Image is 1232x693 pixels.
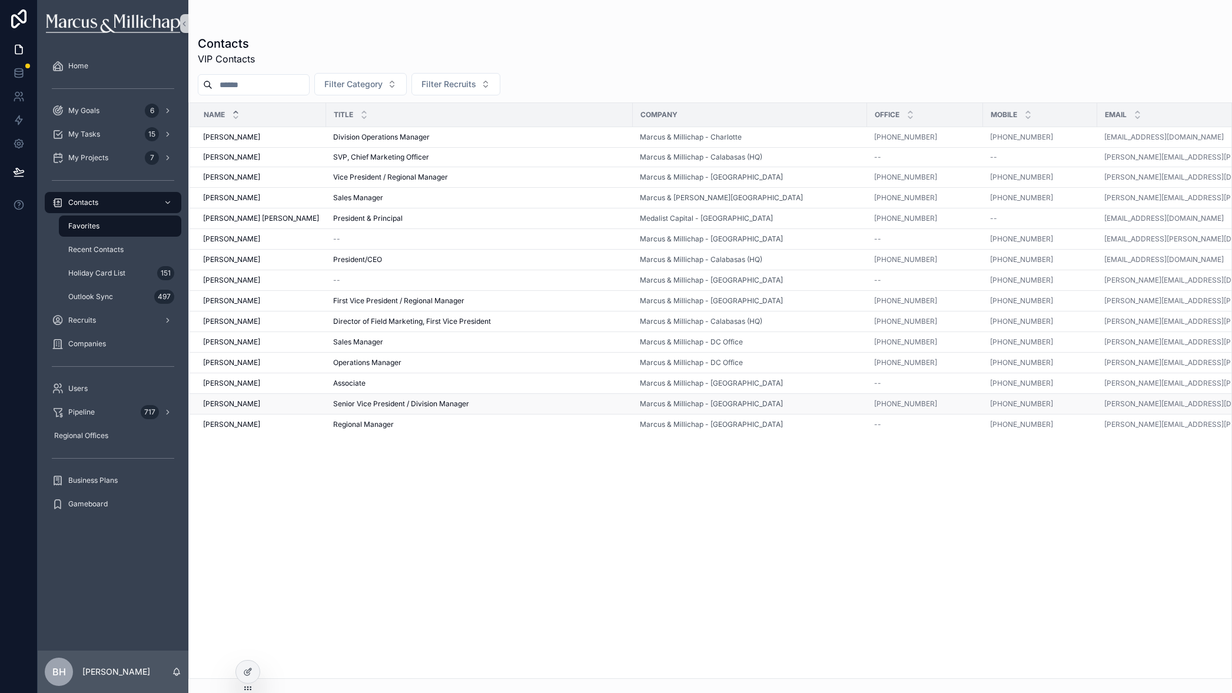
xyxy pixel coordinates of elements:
a: Marcus & Millichap - [GEOGRAPHIC_DATA] [640,234,860,244]
a: [PHONE_NUMBER] [990,317,1090,326]
a: Users [45,378,181,399]
a: -- [874,152,976,162]
span: [PERSON_NAME] [203,337,260,347]
a: Medalist Capital - [GEOGRAPHIC_DATA] [640,214,773,223]
a: Marcus & Millichap - Charlotte [640,132,742,142]
a: Marcus & Millichap - Calabasas (HQ) [640,255,762,264]
img: App logo [46,14,180,33]
span: President/CEO [333,255,382,264]
a: Marcus & Millichap - Calabasas (HQ) [640,317,860,326]
button: Select Button [314,73,407,95]
span: Vice President / Regional Manager [333,173,448,182]
a: [PERSON_NAME] [203,379,319,388]
a: [PERSON_NAME] [PERSON_NAME] [203,214,319,223]
span: Marcus & Millichap - DC Office [640,358,743,367]
span: -- [333,234,340,244]
a: [PHONE_NUMBER] [874,193,937,203]
a: [PHONE_NUMBER] [990,132,1053,142]
span: [PERSON_NAME] [203,379,260,388]
span: President & Principal [333,214,403,223]
a: -- [333,276,626,285]
a: [PHONE_NUMBER] [990,193,1090,203]
a: Medalist Capital - [GEOGRAPHIC_DATA] [640,214,860,223]
a: [EMAIL_ADDRESS][DOMAIN_NAME] [1104,214,1224,223]
a: Regional Manager [333,420,626,429]
a: [PHONE_NUMBER] [990,420,1090,429]
a: [PHONE_NUMBER] [990,173,1053,182]
span: Filter Category [324,78,383,90]
div: 151 [157,266,174,280]
a: Senior Vice President / Division Manager [333,399,626,409]
span: Senior Vice President / Division Manager [333,399,469,409]
span: [PERSON_NAME] [203,234,260,244]
span: Marcus & Millichap - Calabasas (HQ) [640,317,762,326]
span: Outlook Sync [68,292,113,301]
a: My Tasks15 [45,124,181,145]
a: President/CEO [333,255,626,264]
span: -- [874,420,881,429]
a: Marcus & Millichap - Charlotte [640,132,860,142]
a: [PERSON_NAME] [203,152,319,162]
a: [PERSON_NAME] [203,296,319,306]
a: Marcus & Millichap - DC Office [640,337,860,347]
a: [PHONE_NUMBER] [874,358,937,367]
span: Company [640,110,678,120]
a: [PHONE_NUMBER] [990,420,1053,429]
a: Marcus & Millichap - Calabasas (HQ) [640,152,762,162]
a: Associate [333,379,626,388]
a: [PHONE_NUMBER] [990,399,1090,409]
span: [PERSON_NAME] [203,276,260,285]
a: Marcus & Millichap - [GEOGRAPHIC_DATA] [640,379,783,388]
a: [PERSON_NAME] [203,276,319,285]
span: Marcus & Millichap - [GEOGRAPHIC_DATA] [640,276,783,285]
span: Associate [333,379,366,388]
a: Marcus & Millichap - Calabasas (HQ) [640,255,860,264]
a: [PHONE_NUMBER] [990,255,1053,264]
span: Sales Manager [333,337,383,347]
span: Division Operations Manager [333,132,430,142]
span: First Vice President / Regional Manager [333,296,464,306]
span: [PERSON_NAME] [203,255,260,264]
a: Director of Field Marketing, First Vice President [333,317,626,326]
a: [PHONE_NUMBER] [874,193,976,203]
a: -- [874,276,976,285]
a: [PHONE_NUMBER] [990,379,1090,388]
span: Companies [68,339,106,349]
span: VIP Contacts [198,52,255,66]
span: -- [874,152,881,162]
a: Pipeline717 [45,402,181,423]
a: [EMAIL_ADDRESS][DOMAIN_NAME] [1104,132,1224,142]
a: [PHONE_NUMBER] [990,317,1053,326]
button: Select Button [411,73,500,95]
span: Mobile [991,110,1017,120]
a: [PHONE_NUMBER] [990,255,1090,264]
a: -- [874,379,976,388]
a: [PHONE_NUMBER] [874,173,976,182]
span: Recent Contacts [68,245,124,254]
span: -- [874,276,881,285]
a: [PHONE_NUMBER] [874,399,937,409]
a: [PHONE_NUMBER] [990,132,1090,142]
span: Favorites [68,221,99,231]
a: [PHONE_NUMBER] [990,337,1053,347]
a: Recent Contacts [59,239,181,260]
div: 497 [154,290,174,304]
a: Contacts [45,192,181,213]
span: Contacts [68,198,98,207]
span: Title [334,110,353,120]
a: -- [990,152,1090,162]
span: Users [68,384,88,393]
a: Marcus & Millichap - [GEOGRAPHIC_DATA] [640,173,860,182]
span: [PERSON_NAME] [203,132,260,142]
a: Sales Manager [333,337,626,347]
a: [PHONE_NUMBER] [874,255,976,264]
a: Marcus & Millichap - [GEOGRAPHIC_DATA] [640,379,860,388]
a: Regional Offices [45,425,181,446]
a: Marcus & [PERSON_NAME][GEOGRAPHIC_DATA] [640,193,803,203]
